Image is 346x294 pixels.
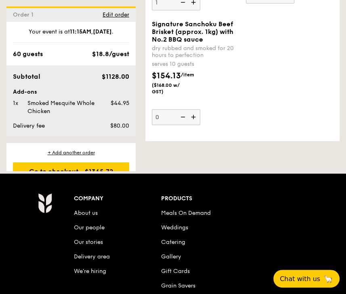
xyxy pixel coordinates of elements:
div: dry rubbed and smoked for 20 hours to perfection [152,45,239,59]
span: $1128.00 [102,73,129,80]
button: Chat with us🦙 [273,270,340,288]
img: icon-add.58712e84.svg [188,109,200,125]
a: Grain Savers [161,282,195,289]
span: Signature Sanchoku Beef Brisket (approx. 1kg) with No.2 BBQ sauce [152,20,233,43]
a: Our people [74,224,105,231]
div: + Add another order [13,149,129,156]
span: Delivery fee [13,122,45,129]
input: Signature Sanchoku Beef Brisket (approx. 1kg) with No.2 BBQ saucedry rubbed and smoked for 20 hou... [152,109,200,125]
div: $18.8/guest [92,49,129,59]
div: Add-ons [13,88,129,96]
div: Smoked Mesquite Whole Chicken [24,99,98,115]
div: 60 guests [13,49,43,59]
div: serves 10 guests [152,60,239,68]
span: Order 1 [13,11,37,18]
span: $80.00 [110,122,129,129]
strong: 11:15AM [70,28,91,35]
a: Meals On Demand [161,210,211,216]
span: Chat with us [280,275,320,283]
img: AYc88T3wAAAABJRU5ErkJggg== [38,193,52,213]
a: We’re hiring [74,268,106,275]
span: ($168.00 w/ GST) [152,82,183,95]
span: Subtotal [13,73,40,80]
a: Gift Cards [161,268,190,275]
span: $44.95 [111,100,129,107]
a: Our stories [74,239,103,246]
div: Your event is at , . [13,28,129,43]
span: /item [181,72,194,78]
div: 1x [10,99,24,107]
a: Gallery [161,253,181,260]
strong: [DATE] [93,28,112,35]
img: icon-reduce.1d2dbef1.svg [176,109,188,125]
a: Catering [161,239,185,246]
div: Go to checkout - $1365.72 [13,162,129,180]
a: Delivery area [74,253,110,260]
a: About us [74,210,98,216]
div: Products [161,193,323,204]
div: Company [74,193,161,204]
a: Weddings [161,224,188,231]
span: $154.13 [152,71,181,81]
span: Edit order [103,11,129,18]
span: 🦙 [323,274,333,283]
